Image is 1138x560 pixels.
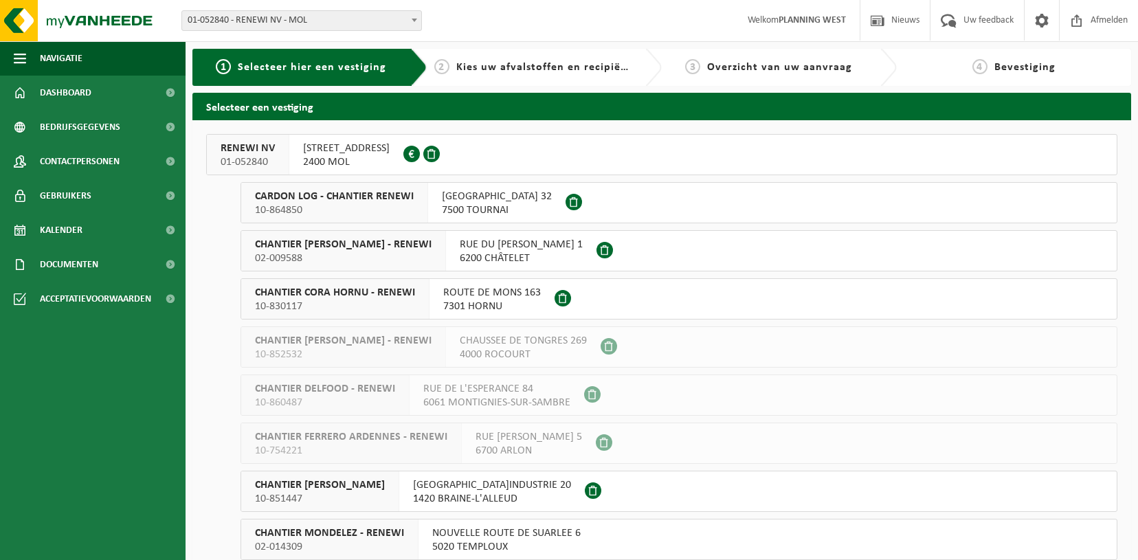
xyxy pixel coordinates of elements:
[255,444,447,458] span: 10-754221
[241,182,1117,223] button: CARDON LOG - CHANTIER RENEWI 10-864850 [GEOGRAPHIC_DATA] 327500 TOURNAI
[460,251,583,265] span: 6200 CHÂTELET
[413,478,571,492] span: [GEOGRAPHIC_DATA]INDUSTRIE 20
[442,203,552,217] span: 7500 TOURNAI
[779,15,846,25] strong: PLANNING WEST
[241,471,1117,512] button: CHANTIER [PERSON_NAME] 10-851447 [GEOGRAPHIC_DATA]INDUSTRIE 201420 BRAINE-L'ALLEUD
[221,155,275,169] span: 01-052840
[216,59,231,74] span: 1
[303,155,390,169] span: 2400 MOL
[255,203,414,217] span: 10-864850
[423,396,570,410] span: 6061 MONTIGNIES-SUR-SAMBRE
[182,11,421,30] span: 01-052840 - RENEWI NV - MOL
[255,190,414,203] span: CARDON LOG - CHANTIER RENEWI
[476,430,582,444] span: RUE [PERSON_NAME] 5
[255,540,404,554] span: 02-014309
[972,59,988,74] span: 4
[40,76,91,110] span: Dashboard
[241,519,1117,560] button: CHANTIER MONDELEZ - RENEWI 02-014309 NOUVELLE ROUTE DE SUARLEE 65020 TEMPLOUX
[40,282,151,316] span: Acceptatievoorwaarden
[238,62,386,73] span: Selecteer hier een vestiging
[40,144,120,179] span: Contactpersonen
[255,348,432,361] span: 10-852532
[221,142,275,155] span: RENEWI NV
[460,348,587,361] span: 4000 ROCOURT
[442,190,552,203] span: [GEOGRAPHIC_DATA] 32
[255,382,395,396] span: CHANTIER DELFOOD - RENEWI
[434,59,449,74] span: 2
[255,300,415,313] span: 10-830117
[241,278,1117,320] button: CHANTIER CORA HORNU - RENEWI 10-830117 ROUTE DE MONS 1637301 HORNU
[255,286,415,300] span: CHANTIER CORA HORNU - RENEWI
[40,213,82,247] span: Kalender
[255,238,432,251] span: CHANTIER [PERSON_NAME] - RENEWI
[255,478,385,492] span: CHANTIER [PERSON_NAME]
[255,492,385,506] span: 10-851447
[413,492,571,506] span: 1420 BRAINE-L'ALLEUD
[255,526,404,540] span: CHANTIER MONDELEZ - RENEWI
[707,62,852,73] span: Overzicht van uw aanvraag
[303,142,390,155] span: [STREET_ADDRESS]
[423,382,570,396] span: RUE DE L'ESPERANCE 84
[192,93,1131,120] h2: Selecteer een vestiging
[40,41,82,76] span: Navigatie
[994,62,1056,73] span: Bevestiging
[241,230,1117,271] button: CHANTIER [PERSON_NAME] - RENEWI 02-009588 RUE DU [PERSON_NAME] 16200 CHÂTELET
[443,286,541,300] span: ROUTE DE MONS 163
[40,110,120,144] span: Bedrijfsgegevens
[255,430,447,444] span: CHANTIER FERRERO ARDENNES - RENEWI
[443,300,541,313] span: 7301 HORNU
[460,334,587,348] span: CHAUSSEE DE TONGRES 269
[40,247,98,282] span: Documenten
[476,444,582,458] span: 6700 ARLON
[255,251,432,265] span: 02-009588
[206,134,1117,175] button: RENEWI NV 01-052840 [STREET_ADDRESS]2400 MOL
[255,334,432,348] span: CHANTIER [PERSON_NAME] - RENEWI
[255,396,395,410] span: 10-860487
[685,59,700,74] span: 3
[456,62,645,73] span: Kies uw afvalstoffen en recipiënten
[40,179,91,213] span: Gebruikers
[432,540,581,554] span: 5020 TEMPLOUX
[460,238,583,251] span: RUE DU [PERSON_NAME] 1
[432,526,581,540] span: NOUVELLE ROUTE DE SUARLEE 6
[181,10,422,31] span: 01-052840 - RENEWI NV - MOL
